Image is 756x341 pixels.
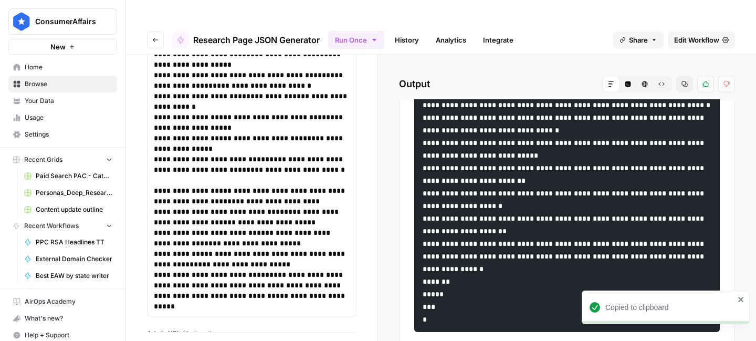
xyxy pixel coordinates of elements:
a: Best EAW by state writer [19,267,117,284]
a: Research Page JSON Generator [172,32,320,48]
a: External Domain Checker [19,251,117,267]
button: Workspace: ConsumerAffairs [8,8,117,35]
button: Run Once [328,31,384,49]
a: Settings [8,126,117,143]
span: Recent Grids [24,155,62,164]
span: Personas_Deep_Research.csv [36,188,112,198]
a: Your Data [8,92,117,109]
span: Best EAW by state writer [36,271,112,281]
span: ConsumerAffairs [35,16,99,27]
button: Recent Workflows [8,218,117,234]
div: What's new? [9,311,117,326]
span: Content update outline [36,205,112,214]
a: Personas_Deep_Research.csv [19,184,117,201]
span: Browse [25,79,112,89]
span: (Optional) [183,329,212,338]
label: Admin URL [147,329,356,338]
a: Home [8,59,117,76]
button: What's new? [8,310,117,327]
span: Recent Workflows [24,221,79,231]
span: Settings [25,130,112,139]
span: Your Data [25,96,112,106]
img: ConsumerAffairs Logo [12,12,31,31]
a: Usage [8,109,117,126]
span: New [50,42,66,52]
span: PPC RSA Headlines TT [36,237,112,247]
span: Share [629,35,648,45]
span: Research Page JSON Generator [193,34,320,46]
a: Paid Search PAC - Categories [19,168,117,184]
a: Browse [8,76,117,92]
button: New [8,39,117,55]
span: Usage [25,113,112,122]
a: Content update outline [19,201,117,218]
a: AirOps Academy [8,293,117,310]
a: Analytics [429,32,472,48]
span: Edit Workflow [674,35,719,45]
button: Share [613,32,664,48]
span: External Domain Checker [36,254,112,264]
span: Paid Search PAC - Categories [36,171,112,181]
a: PPC RSA Headlines TT [19,234,117,251]
a: Edit Workflow [668,32,735,48]
span: Home [25,63,112,72]
a: History [388,32,425,48]
h2: Output [399,76,735,92]
button: close [738,295,745,304]
div: Copied to clipboard [605,302,734,313]
span: AirOps Academy [25,297,112,306]
button: Recent Grids [8,152,117,168]
a: Integrate [477,32,520,48]
span: Help + Support [25,330,112,340]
